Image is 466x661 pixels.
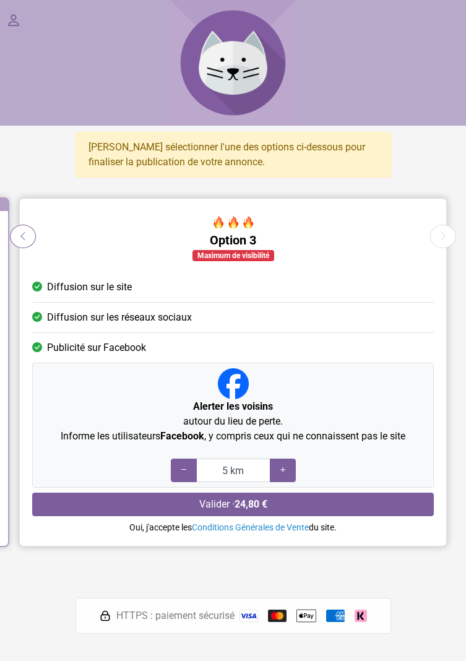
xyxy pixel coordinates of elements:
strong: Facebook [160,430,204,442]
span: Diffusion sur le site [47,280,132,295]
img: Visa [239,610,258,622]
div: Maximum de visibilité [192,250,274,261]
p: Informe les utilisateurs , y compris ceux qui ne connaissent pas le site [38,429,428,444]
img: Facebook [218,368,249,399]
button: Valider ·24,80 € [32,493,434,516]
img: American Express [326,610,345,622]
h5: Option 3 [32,233,434,248]
div: [PERSON_NAME] sélectionner l'une des options ci-dessous pour finaliser la publication de votre an... [76,132,391,178]
span: Diffusion sur les réseaux sociaux [47,310,192,325]
img: Klarna [355,610,367,622]
strong: 24,80 € [235,498,267,510]
img: Mastercard [268,610,287,622]
span: HTTPS : paiement sécurisé [116,608,235,623]
span: Publicité sur Facebook [47,340,146,355]
a: Conditions Générales de Vente [192,522,309,532]
p: autour du lieu de perte. [38,399,428,429]
strong: Alerter les voisins [193,400,273,412]
img: Apple Pay [296,606,316,626]
small: Oui, j'accepte les du site. [129,522,337,532]
img: HTTPS : paiement sécurisé [99,610,111,622]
